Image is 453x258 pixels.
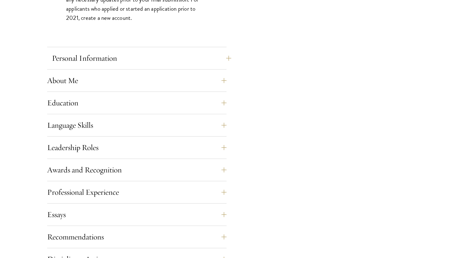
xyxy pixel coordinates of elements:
button: About Me [47,73,226,88]
button: Language Skills [47,118,226,133]
button: Education [47,95,226,110]
button: Essays [47,207,226,222]
button: Recommendations [47,229,226,244]
button: Awards and Recognition [47,162,226,177]
button: Professional Experience [47,185,226,200]
button: Leadership Roles [47,140,226,155]
button: Personal Information [52,51,231,66]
